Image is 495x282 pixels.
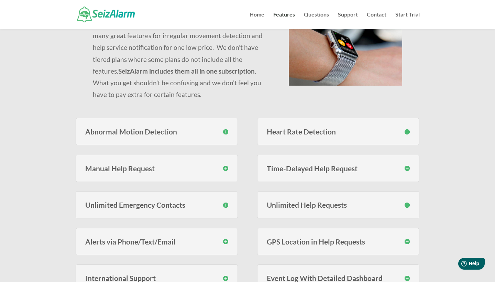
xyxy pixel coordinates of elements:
[118,67,255,75] strong: SeizAlarm includes them all in one subscription
[267,128,410,135] h3: Heart Rate Detection
[93,18,272,100] p: The SeizAlarm help request service subscription Includes many great features for irregular moveme...
[267,201,410,208] h3: Unlimited Help Requests
[85,128,229,135] h3: Abnormal Motion Detection
[85,165,229,172] h3: Manual Help Request
[77,7,135,22] img: SeizAlarm
[250,12,264,29] a: Home
[85,201,229,208] h3: Unlimited Emergency Contacts
[267,165,410,172] h3: Time-Delayed Help Request
[367,12,386,29] a: Contact
[267,274,410,282] h3: Event Log With Detailed Dashboard
[85,238,229,245] h3: Alerts via Phone/Text/Email
[273,12,295,29] a: Features
[434,255,487,274] iframe: Help widget launcher
[85,274,229,282] h3: International Support
[395,12,420,29] a: Start Trial
[304,12,329,29] a: Questions
[267,238,410,245] h3: GPS Location in Help Requests
[338,12,358,29] a: Support
[289,16,403,86] img: seizalarm-on-wrist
